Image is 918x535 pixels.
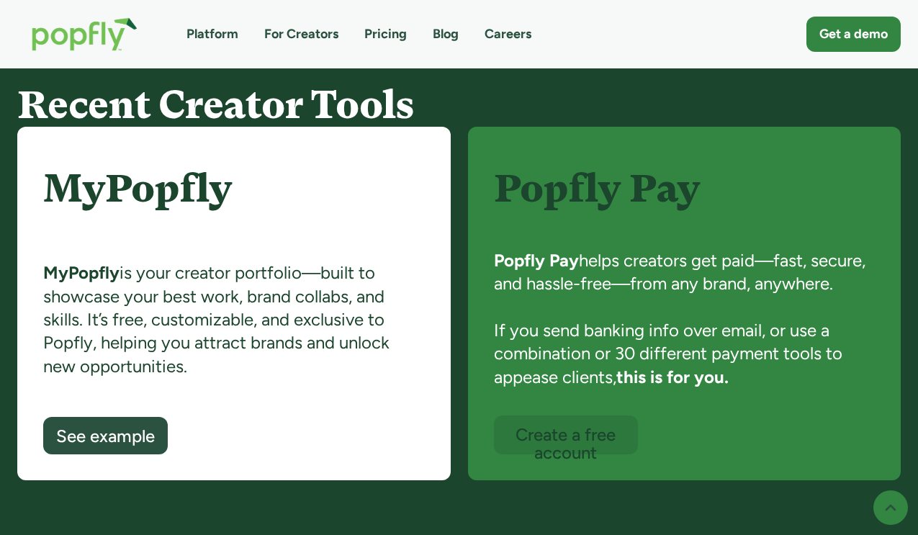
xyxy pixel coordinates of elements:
[364,25,407,43] a: Pricing
[433,25,459,43] a: Blog
[56,427,155,445] div: See example
[819,25,888,43] div: Get a demo
[43,262,120,283] strong: MyPopfly
[43,417,168,454] a: See example
[17,84,901,126] h3: Recent Creator Tools
[186,25,238,43] a: Platform
[17,3,152,66] a: home
[507,426,625,462] div: Create a free account
[485,25,531,43] a: Careers
[494,167,876,236] h4: Popfly Pay
[494,249,876,415] div: helps creators get paid—fast, secure, and hassle-free—from any brand, anywhere. If you send banki...
[43,167,425,249] h4: MyPopfly
[806,17,901,52] a: Get a demo
[264,25,338,43] a: For Creators
[43,261,425,417] div: is your creator portfolio—built to showcase your best work, brand collabs, and skills. It’s free,...
[616,367,729,387] strong: this is for you.
[494,250,579,271] strong: Popfly Pay
[494,415,638,454] a: Create a free account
